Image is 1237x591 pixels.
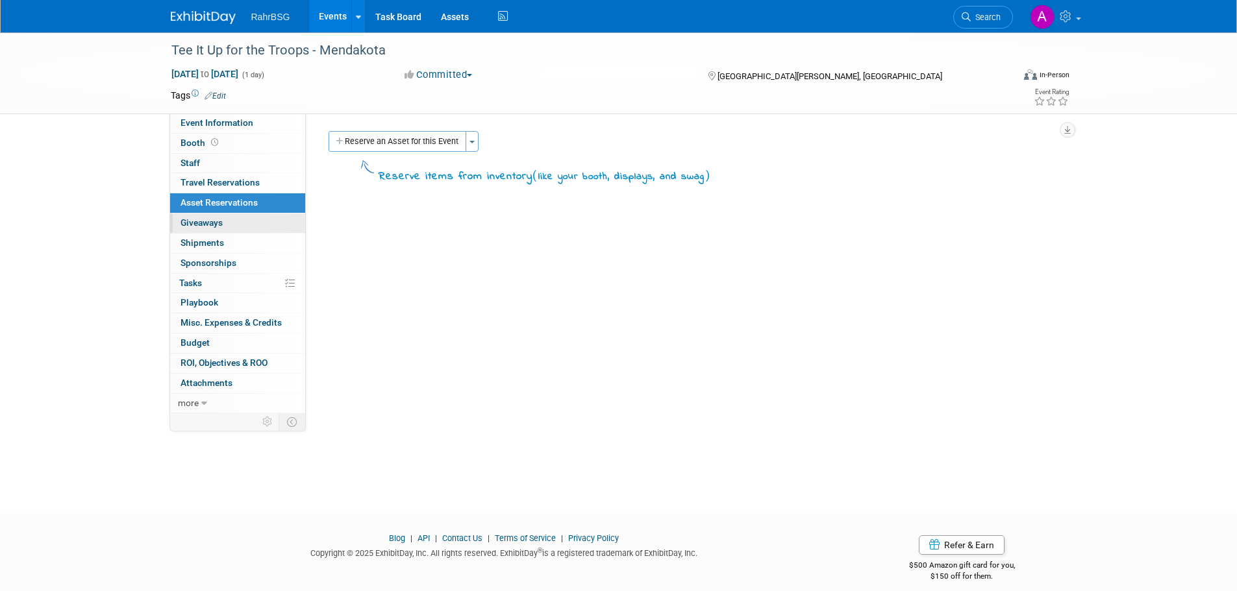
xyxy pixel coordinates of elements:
[857,571,1067,582] div: $150 off for them.
[181,117,253,128] span: Event Information
[170,173,305,193] a: Travel Reservations
[484,533,493,543] span: |
[418,533,430,543] a: API
[407,533,416,543] span: |
[181,177,260,187] span: Travel Reservations
[442,533,482,543] a: Contact Us
[181,237,224,248] span: Shipments
[178,398,199,408] span: more
[181,378,232,388] span: Attachments
[718,71,942,81] span: [GEOGRAPHIC_DATA][PERSON_NAME], [GEOGRAPHIC_DATA]
[170,234,305,253] a: Shipments
[568,533,619,543] a: Privacy Policy
[170,254,305,273] a: Sponsorships
[379,167,710,185] div: Reserve items from inventory
[170,134,305,153] a: Booth
[181,197,258,208] span: Asset Reservations
[971,12,1001,22] span: Search
[181,317,282,328] span: Misc. Expenses & Credits
[171,544,838,559] div: Copyright © 2025 ExhibitDay, Inc. All rights reserved. ExhibitDay is a registered trademark of Ex...
[400,68,477,82] button: Committed
[256,413,279,430] td: Personalize Event Tab Strip
[705,169,710,182] span: )
[558,533,566,543] span: |
[170,313,305,333] a: Misc. Expenses & Credits
[179,278,202,288] span: Tasks
[170,394,305,413] a: more
[170,193,305,213] a: Asset Reservations
[1034,89,1069,95] div: Event Rating
[432,533,440,543] span: |
[170,293,305,313] a: Playbook
[279,413,305,430] td: Toggle Event Tabs
[538,169,705,184] span: like your booth, displays, and swag
[170,154,305,173] a: Staff
[171,89,226,102] td: Tags
[538,547,542,554] sup: ®
[181,357,268,368] span: ROI, Objectives & ROO
[199,69,211,79] span: to
[251,12,290,22] span: RahrBSG
[208,138,221,147] span: Booth not reserved yet
[329,131,466,152] button: Reserve an Asset for this Event
[857,551,1067,581] div: $500 Amazon gift card for you,
[532,169,538,182] span: (
[389,533,405,543] a: Blog
[181,217,223,228] span: Giveaways
[953,6,1013,29] a: Search
[181,158,200,168] span: Staff
[1030,5,1055,29] img: Ashley Grotewold
[170,274,305,293] a: Tasks
[170,213,305,233] a: Giveaways
[1024,69,1037,80] img: Format-Inperson.png
[205,91,226,101] a: Edit
[181,297,218,308] span: Playbook
[167,39,993,62] div: Tee It Up for the Troops - Mendakota
[171,68,239,80] span: [DATE] [DATE]
[936,67,1070,87] div: Event Format
[919,535,1005,555] a: Refer & Earn
[171,11,236,24] img: ExhibitDay
[170,114,305,133] a: Event Information
[1039,70,1069,80] div: In-Person
[170,354,305,373] a: ROI, Objectives & ROO
[170,374,305,393] a: Attachments
[170,333,305,353] a: Budget
[495,533,556,543] a: Terms of Service
[181,337,210,348] span: Budget
[181,258,236,268] span: Sponsorships
[181,138,221,148] span: Booth
[241,71,264,79] span: (1 day)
